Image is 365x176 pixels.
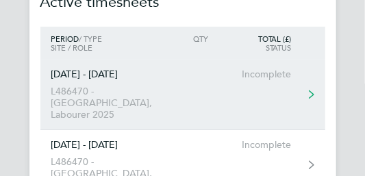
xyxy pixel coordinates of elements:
[166,34,220,43] div: Qty
[40,139,166,156] div: [DATE] - [DATE]
[220,139,303,151] div: Incomplete
[220,43,303,52] div: Status
[40,68,166,86] div: [DATE] - [DATE]
[40,86,166,121] div: L486470 - [GEOGRAPHIC_DATA], Labourer 2025
[220,34,303,43] div: Total (£)
[40,34,166,43] div: / Type
[40,60,325,130] a: [DATE] - [DATE]L486470 - [GEOGRAPHIC_DATA], Labourer 2025Incomplete
[51,34,79,44] span: Period
[40,43,166,52] div: Site / Role
[220,68,303,80] div: Incomplete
